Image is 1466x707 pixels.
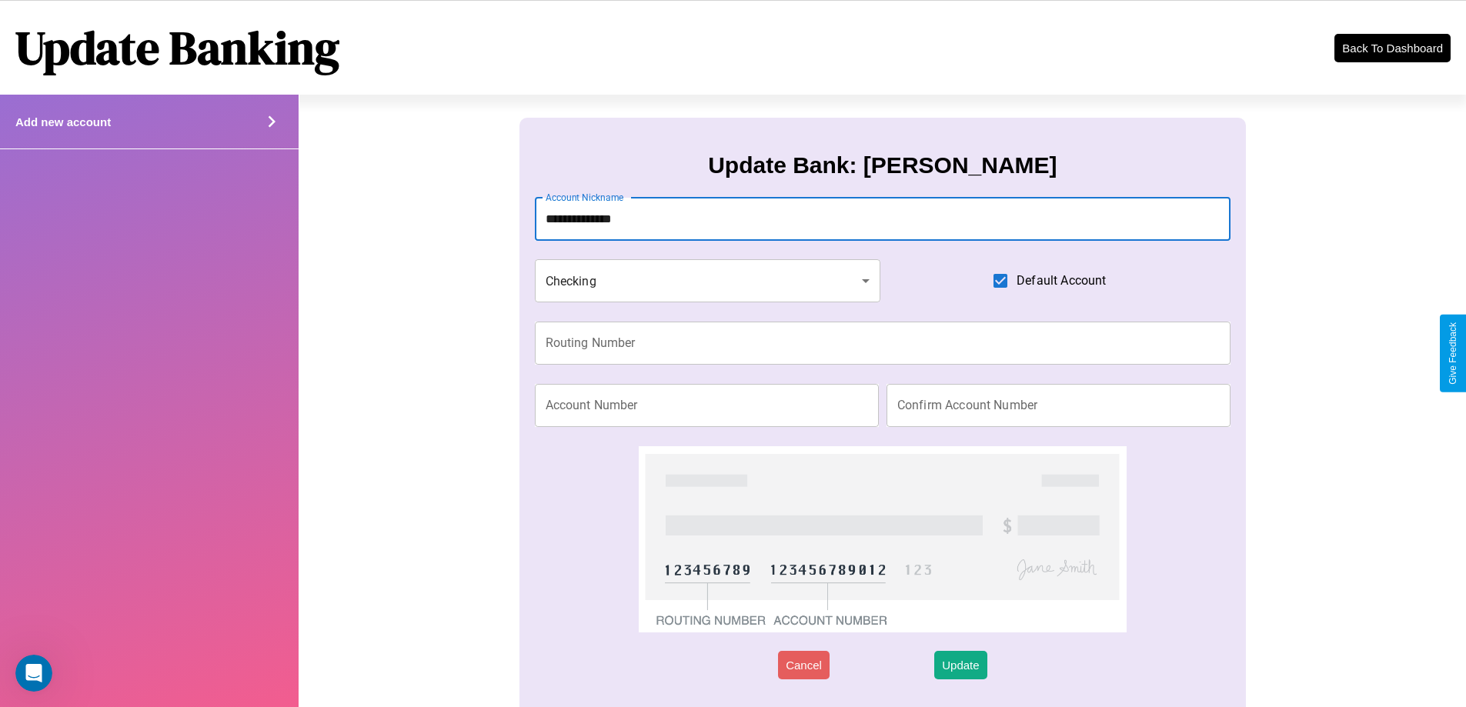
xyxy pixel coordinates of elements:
button: Update [934,651,987,679]
h3: Update Bank: [PERSON_NAME] [708,152,1057,178]
h4: Add new account [15,115,111,128]
span: Default Account [1017,272,1106,290]
h1: Update Banking [15,16,339,79]
div: Checking [535,259,881,302]
button: Back To Dashboard [1334,34,1451,62]
div: Give Feedback [1448,322,1458,385]
iframe: Intercom live chat [15,655,52,692]
button: Cancel [778,651,830,679]
img: check [639,446,1126,632]
label: Account Nickname [546,191,624,204]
